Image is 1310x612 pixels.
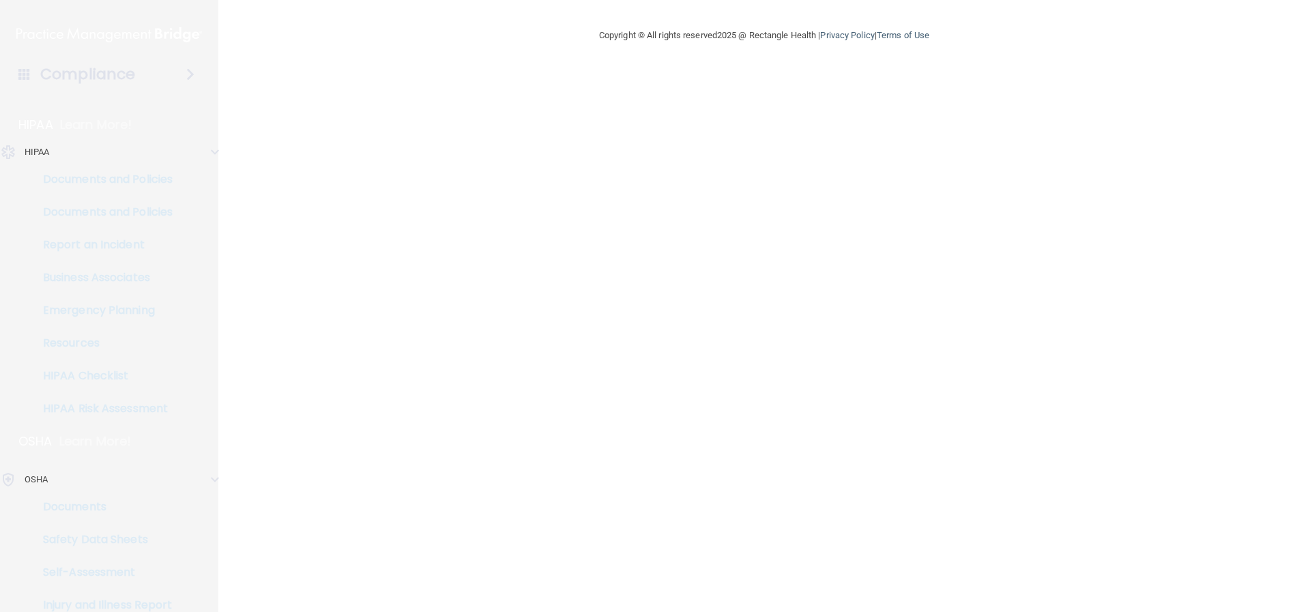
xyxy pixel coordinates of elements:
p: OSHA [18,433,53,450]
p: Self-Assessment [9,566,195,579]
p: Resources [9,336,195,350]
p: Documents and Policies [9,205,195,219]
p: Learn More! [60,117,132,133]
p: Emergency Planning [9,304,195,317]
p: HIPAA Risk Assessment [9,402,195,416]
a: Terms of Use [877,30,929,40]
p: Safety Data Sheets [9,533,195,547]
div: Copyright © All rights reserved 2025 @ Rectangle Health | | [515,14,1013,57]
p: Documents and Policies [9,173,195,186]
h4: Compliance [40,65,135,84]
p: Documents [9,500,195,514]
img: PMB logo [16,21,202,48]
p: HIPAA [18,117,53,133]
p: Report an Incident [9,238,195,252]
p: Injury and Illness Report [9,598,195,612]
p: OSHA [25,471,48,488]
p: HIPAA Checklist [9,369,195,383]
a: Privacy Policy [820,30,874,40]
p: HIPAA [25,144,50,160]
p: Learn More! [59,433,132,450]
p: Business Associates [9,271,195,285]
